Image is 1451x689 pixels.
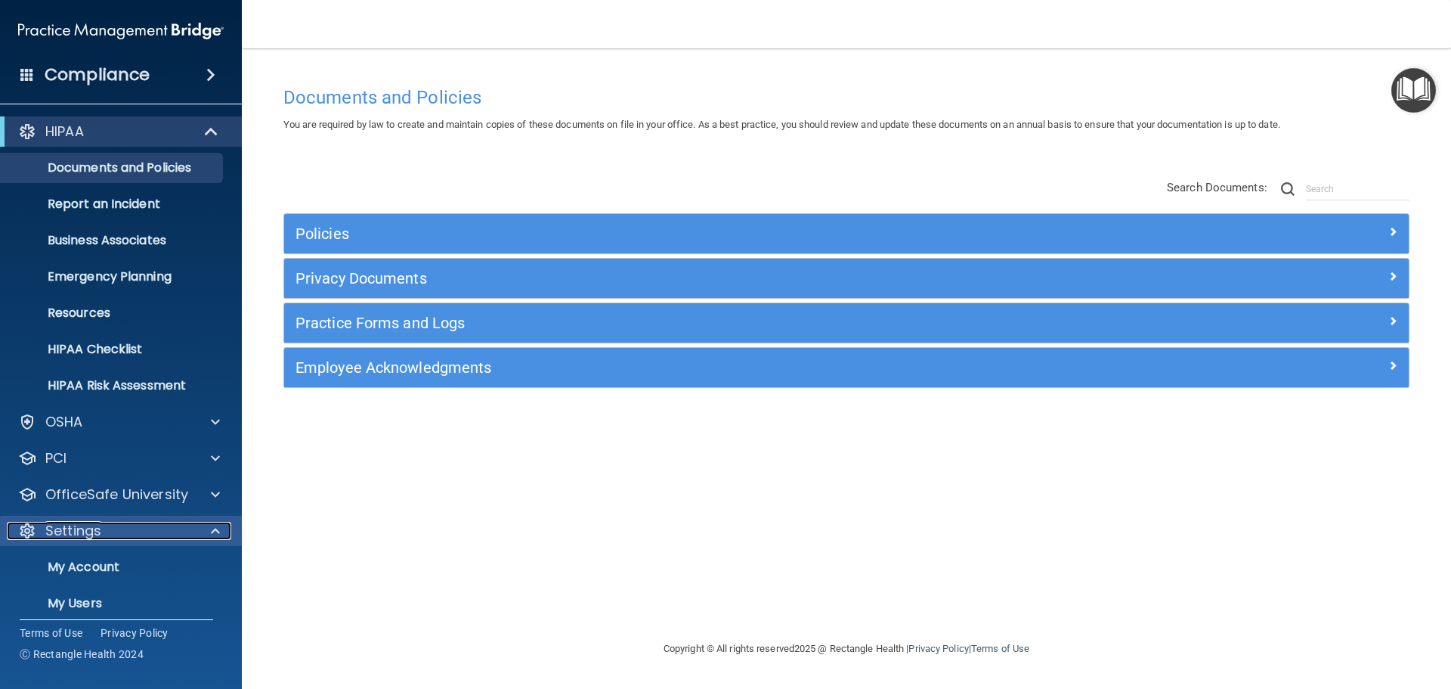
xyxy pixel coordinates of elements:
[10,306,216,321] p: Resources
[45,449,67,467] p: PCI
[283,119,1280,130] span: You are required by law to create and maintain copies of these documents on file in your office. ...
[571,625,1122,673] div: Copyright © All rights reserved 2025 @ Rectangle Health | |
[18,449,220,467] a: PCI
[10,596,216,611] p: My Users
[283,88,1409,107] h4: Documents and Policies
[295,266,1397,290] a: Privacy Documents
[295,222,1397,246] a: Policies
[45,64,150,85] h4: Compliance
[295,355,1397,380] a: Employee Acknowledgments
[908,643,968,654] a: Privacy Policy
[18,522,220,540] a: Settings
[20,625,82,641] a: Terms of Use
[295,311,1397,335] a: Practice Forms and Logs
[10,560,216,575] p: My Account
[1306,178,1409,200] input: Search
[1167,181,1267,194] span: Search Documents:
[10,269,216,284] p: Emergency Planning
[295,315,1116,331] h5: Practice Forms and Logs
[10,160,216,175] p: Documents and Policies
[45,413,83,431] p: OSHA
[18,123,219,141] a: HIPAA
[20,647,144,662] span: Ⓒ Rectangle Health 2024
[10,233,216,248] p: Business Associates
[45,522,101,540] p: Settings
[101,625,169,641] a: Privacy Policy
[971,643,1029,654] a: Terms of Use
[45,486,188,504] p: OfficeSafe University
[10,197,216,212] p: Report an Incident
[18,413,220,431] a: OSHA
[1391,68,1436,113] button: Open Resource Center
[18,16,224,46] img: PMB logo
[18,486,220,504] a: OfficeSafe University
[1190,582,1433,642] iframe: Drift Widget Chat Controller
[1281,182,1295,196] img: ic-search.3b580494.png
[45,123,84,141] p: HIPAA
[10,378,216,393] p: HIPAA Risk Assessment
[10,342,216,357] p: HIPAA Checklist
[295,270,1116,287] h5: Privacy Documents
[295,225,1116,242] h5: Policies
[295,359,1116,376] h5: Employee Acknowledgments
